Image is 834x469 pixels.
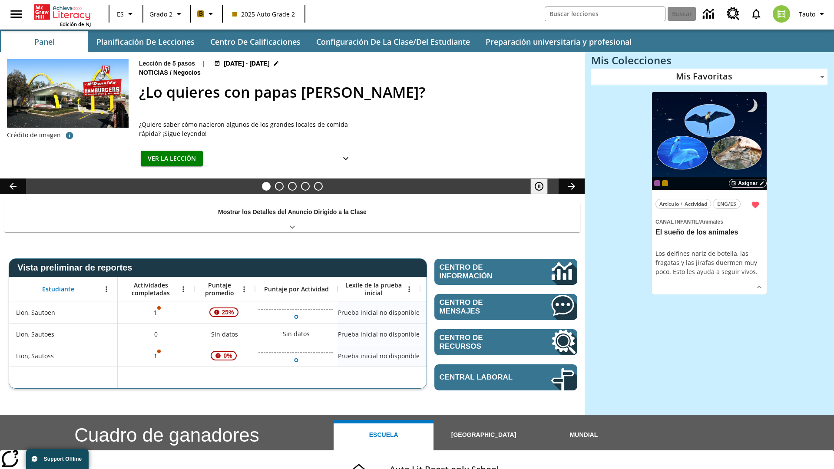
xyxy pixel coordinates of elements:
[403,283,416,296] button: Abrir menú
[654,180,660,186] div: OL 2025 Auto Grade 3
[16,351,54,360] span: Lion, Sautoss
[199,8,203,19] span: B
[698,219,700,225] span: /
[434,420,533,450] button: [GEOGRAPHIC_DATA]
[203,31,308,52] button: Centro de calificaciones
[338,308,420,317] span: Prueba inicial no disponible, Lion, Sautoen
[700,219,723,225] span: Animales
[34,3,91,27] div: Portada
[440,373,525,382] span: Central laboral
[479,31,639,52] button: Preparación universitaria y profesional
[153,351,159,360] p: 1
[122,281,179,297] span: Actividades completadas
[218,304,238,320] span: 25%
[139,59,195,68] p: Lección de 5 pasos
[264,285,329,293] span: Puntaje por Actividad
[194,301,255,323] div: , 25%, ¡Atención! La puntuación media de 25% correspondiente al primer intento de este estudiante...
[238,283,251,296] button: Abrir menú
[170,69,172,76] span: /
[146,6,188,22] button: Grado: Grado 2, Elige un grado
[34,3,91,21] a: Portada
[662,180,668,186] div: New 2025 class
[753,281,766,294] button: Ver más
[1,31,88,52] button: Panel
[338,330,420,339] span: Prueba inicial no disponible, Lion, Sautoes
[420,323,503,345] div: Sin datos, Lion, Sautoes
[232,10,295,19] span: 2025 Auto Grade 2
[795,6,831,22] button: Perfil/Configuración
[154,330,158,339] span: 0
[713,199,741,209] button: ENG/ES
[799,10,815,19] span: Tauto
[194,345,255,367] div: , 0%, ¡Atención! La puntuación media de 0% correspondiente al primer intento de este estudiante d...
[26,449,89,469] button: Support Offline
[44,456,82,462] span: Support Offline
[338,351,420,360] span: Prueba inicial no disponible, Lion, Sautoss
[4,202,580,232] div: Mostrar los Detalles del Anuncio Dirigido a la Clase
[655,217,763,226] span: Tema: Canal Infantil/Animales
[434,294,577,320] a: Centro de mensajes
[278,325,314,343] div: Sin datos, Lion, Sautoes
[118,323,194,345] div: 0, Lion, Sautoes
[118,301,194,323] div: 1, Es posible que sea inválido el puntaje de una o más actividades., Lion, Sautoen
[288,182,297,191] button: Diapositiva 3 ¿Los autos del futuro?
[3,7,127,15] body: Máximo 600 caracteres Presiona Escape para desactivar la barra de herramientas Presiona Alt + F10...
[698,2,721,26] a: Centro de información
[141,151,203,167] button: Ver la lección
[434,364,577,390] a: Central laboral
[440,298,525,316] span: Centro de mensajes
[591,54,827,66] h3: Mis Colecciones
[655,228,763,237] h3: El sueño de los animales
[42,285,74,293] span: Estudiante
[275,182,284,191] button: Diapositiva 2 Modas que pasaron de moda
[314,182,323,191] button: Diapositiva 5 Una idea, mucho trabajo
[220,348,235,363] span: 0%
[89,31,202,52] button: Planificación de lecciones
[721,2,745,26] a: Centro de recursos, Se abrirá en una pestaña nueva.
[659,199,707,208] span: Artículo + Actividad
[745,3,768,25] a: Notificaciones
[440,334,525,351] span: Centro de recursos
[194,323,255,345] div: Sin datos, Lion, Sautoes
[420,345,503,367] div: Sin datos, Lion, Sautoss
[440,263,522,281] span: Centro de información
[768,3,795,25] button: Escoja un nuevo avatar
[16,308,55,317] span: Lion, Sautoen
[434,329,577,355] a: Centro de recursos, Se abrirá en una pestaña nueva.
[139,68,170,78] span: Noticias
[309,31,477,52] button: Configuración de la clase/del estudiante
[534,420,634,450] button: Mundial
[17,263,136,273] span: Vista preliminar de reportes
[530,178,556,194] div: Pausar
[545,7,665,21] input: Buscar campo
[773,5,790,23] img: avatar image
[173,68,202,78] span: Negocios
[118,345,194,367] div: 1, Es posible que sea inválido el puntaje de una o más actividades., Lion, Sautoss
[177,283,190,296] button: Abrir menú
[748,197,763,213] button: Remover de Favoritas
[207,325,242,343] span: Sin datos
[100,283,113,296] button: Abrir menú
[153,308,159,317] p: 1
[655,249,763,276] div: Los delfines nariz de botella, las fragatas y las jirafas duermen muy poco. Esto les ayuda a segu...
[655,219,698,225] span: Canal Infantil
[218,208,367,217] p: Mostrar los Detalles del Anuncio Dirigido a la Clase
[301,182,310,191] button: Diapositiva 4 ¿Cuál es la gran idea?
[139,81,574,103] h2: ¿Lo quieres con papas fritas?
[729,179,767,188] button: Asignar Elegir fechas
[224,59,269,68] span: [DATE] - [DATE]
[202,59,205,68] span: |
[112,6,140,22] button: Lenguaje: ES, Selecciona un idioma
[738,179,758,187] span: Asignar
[194,6,219,22] button: Boost El color de la clase es anaranjado claro. Cambiar el color de la clase.
[61,128,78,143] button: Crédito de imagen: McClatchy-Tribune/Tribune Content Agency LLC/Foto de banco de imágenes Alamy
[420,301,503,323] div: Sin datos, Lion, Sautoen
[530,178,548,194] button: Pausar
[117,10,124,19] span: ES
[199,281,240,297] span: Puntaje promedio
[7,131,61,139] p: Crédito de imagen
[342,281,405,297] span: Lexile de la prueba inicial
[262,182,271,191] button: Diapositiva 1 ¿Lo quieres con papas fritas?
